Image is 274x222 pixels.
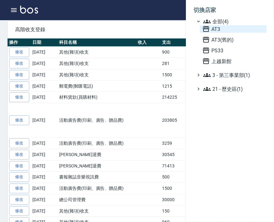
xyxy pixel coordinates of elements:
li: 切換店家 [193,3,266,18]
span: AT3 [202,25,264,33]
span: AT3(舊的) [202,36,264,44]
span: PS33 [202,47,264,54]
span: 21 - 歷史區(1) [203,85,264,93]
span: 上越新館 [202,57,264,65]
span: 全部(4) [203,18,264,25]
span: 3 - 第三事業部(1) [203,71,264,79]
